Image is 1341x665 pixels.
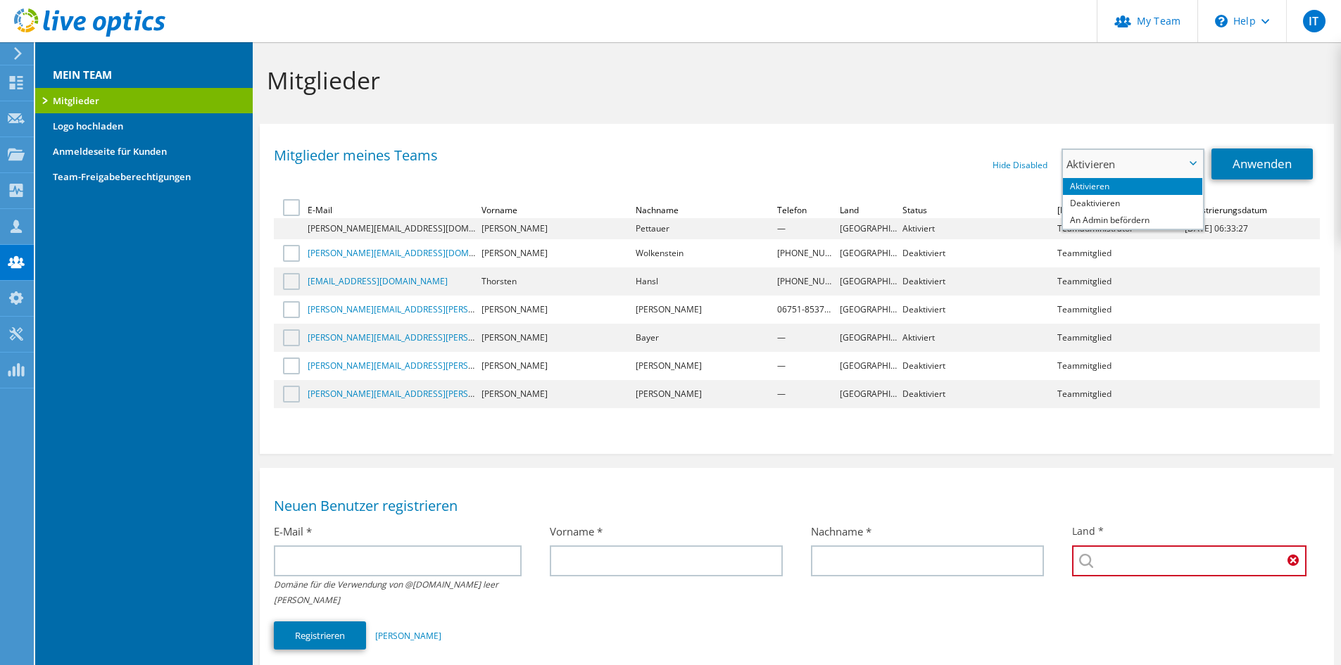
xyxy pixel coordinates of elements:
td: Teammitglied [1055,352,1183,380]
td: [PERSON_NAME] [634,296,775,324]
td: Pettauer [634,218,775,239]
td: Hansl [634,267,775,296]
div: Vorname [481,204,539,216]
td: [PERSON_NAME] [479,296,634,324]
svg: \n [1215,15,1228,27]
label: Select one or more accounts below [283,199,303,216]
a: [PERSON_NAME][EMAIL_ADDRESS][PERSON_NAME][DOMAIN_NAME] [308,360,580,372]
li: Aktivieren [1063,178,1202,195]
div: E-Mail [308,204,353,216]
a: [PERSON_NAME][EMAIL_ADDRESS][DOMAIN_NAME] [308,247,514,259]
td: Teammitglied [1055,296,1183,324]
td: Aktiviert [900,324,1055,352]
h3: MEIN TEAM [35,53,253,82]
i: Domäne für die Verwendung von @[DOMAIN_NAME] leer [PERSON_NAME] [274,578,498,606]
label: E-Mail * [274,524,312,538]
span: IT [1303,10,1326,32]
td: Teammitglied [1055,380,1183,408]
td: [PHONE_NUMBER] [775,239,838,267]
a: Anwenden [1211,148,1313,179]
td: [PERSON_NAME] [479,218,634,239]
div: Registrierungsdatum [1185,204,1288,216]
td: — [775,218,838,239]
button: Registrieren [274,621,366,650]
td: [PHONE_NUMBER] [775,267,838,296]
td: Deaktiviert [900,352,1055,380]
td: [PERSON_NAME] [479,324,634,352]
td: [PERSON_NAME] [479,352,634,380]
label: Nachname * [811,524,871,538]
a: Team-Freigabeberechtigungen [35,164,253,189]
td: Wolkenstein [634,239,775,267]
span: Aktivieren [1066,156,1185,172]
td: [GEOGRAPHIC_DATA] [838,239,900,267]
a: [PERSON_NAME][EMAIL_ADDRESS][PERSON_NAME][DOMAIN_NAME] [308,331,580,343]
td: [GEOGRAPHIC_DATA] [838,296,900,324]
td: [PERSON_NAME] [479,239,634,267]
td: [PERSON_NAME] [479,380,634,408]
a: Logo hochladen [35,113,253,139]
div: [PERSON_NAME] [1057,204,1145,216]
a: [EMAIL_ADDRESS][DOMAIN_NAME] [308,275,448,287]
td: Bayer [634,324,775,352]
h1: Neuen Benutzer registrieren [274,499,1313,513]
td: 06751-85378414 [775,296,838,324]
td: [GEOGRAPHIC_DATA] [838,267,900,296]
td: Deaktiviert [900,267,1055,296]
td: [PERSON_NAME] [634,380,775,408]
li: Deaktivieren [1063,195,1202,212]
a: [PERSON_NAME][EMAIL_ADDRESS][PERSON_NAME][DOMAIN_NAME] [308,303,580,315]
td: [GEOGRAPHIC_DATA] [838,380,900,408]
td: [DATE] 06:33:27 [1183,218,1320,239]
td: [GEOGRAPHIC_DATA] [838,218,900,239]
label: Vorname * [550,524,603,538]
label: Land * [1072,524,1104,538]
a: Anmeldeseite für Kunden [35,139,253,164]
a: Mitglieder [35,88,253,113]
div: Telefon [777,204,828,216]
td: [PERSON_NAME] [634,352,775,380]
td: Deaktiviert [900,296,1055,324]
td: Teammitglied [1055,267,1183,296]
li: An Admin befördern [1063,212,1202,229]
td: — [775,352,838,380]
td: Aktiviert [900,218,1055,239]
td: — [775,380,838,408]
div: Land [840,204,880,216]
td: [PERSON_NAME][EMAIL_ADDRESS][DOMAIN_NAME] [306,218,479,239]
td: Deaktiviert [900,239,1055,267]
a: Hide Disabled [993,159,1047,171]
a: [PERSON_NAME] [375,630,441,642]
td: Thorsten [479,267,634,296]
td: [GEOGRAPHIC_DATA] [838,324,900,352]
td: — [775,324,838,352]
td: Teamadministrator [1055,218,1183,239]
h1: Mitglieder [267,65,1320,95]
td: Teammitglied [1055,239,1183,267]
div: Status [902,204,948,216]
a: [PERSON_NAME][EMAIL_ADDRESS][PERSON_NAME][DOMAIN_NAME] [308,388,580,400]
td: [GEOGRAPHIC_DATA] [838,352,900,380]
div: Nachname [636,204,700,216]
td: Teammitglied [1055,324,1183,352]
td: Deaktiviert [900,380,1055,408]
